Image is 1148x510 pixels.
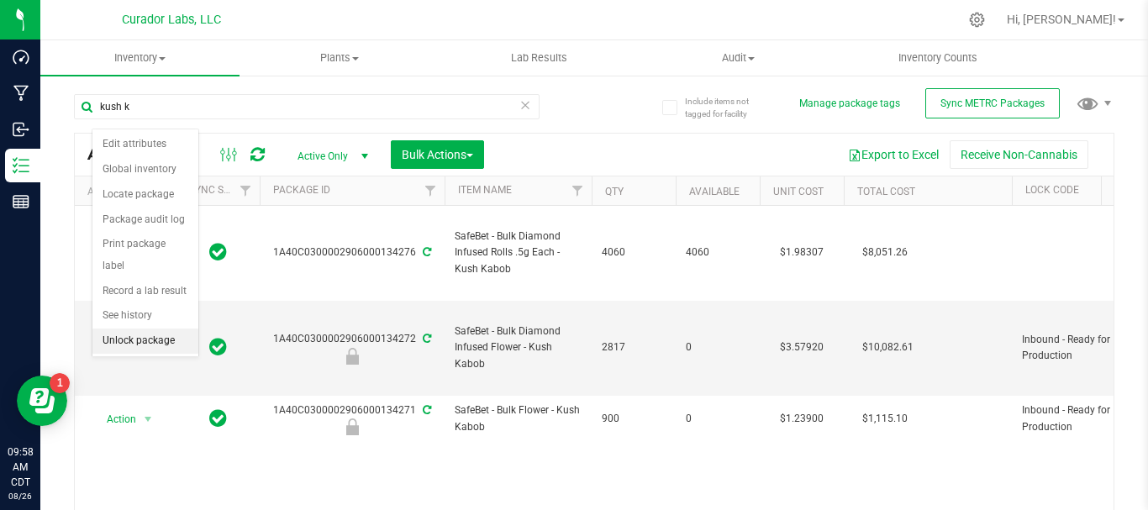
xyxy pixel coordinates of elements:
a: Total Cost [857,186,915,197]
a: Inventory [40,40,240,76]
span: Inbound - Ready for Production [1022,402,1128,434]
inline-svg: Inventory [13,157,29,174]
span: SafeBet - Bulk Diamond Infused Rolls .5g Each - Kush Kabob [455,229,582,277]
span: 4060 [686,244,750,260]
div: Manage settings [966,12,987,28]
span: In Sync [209,240,227,264]
span: select [138,407,159,431]
li: Package audit log [92,208,198,233]
span: Include items not tagged for facility [685,95,769,120]
td: $1.98307 [760,206,844,301]
span: 2817 [602,339,666,355]
a: Sync Status [189,184,254,196]
span: SafeBet - Bulk Diamond Infused Flower - Kush Kabob [455,323,582,372]
td: $3.57920 [760,301,844,396]
inline-svg: Dashboard [13,49,29,66]
a: Filter [417,176,445,205]
span: Inventory Counts [876,50,1000,66]
div: 1A40C0300002906000134272 [257,331,447,364]
button: Receive Non-Cannabis [950,140,1088,169]
span: Sync from Compliance System [420,404,431,416]
span: Clear [519,94,531,116]
li: Record a lab result [92,279,198,304]
a: Audit [639,40,838,76]
a: Lab Results [439,40,638,76]
span: 0 [686,339,750,355]
span: In Sync [209,407,227,430]
button: Export to Excel [837,140,950,169]
a: Filter [564,176,592,205]
span: Sync from Compliance System [420,246,431,258]
div: Inbound - Ready for Production [257,418,447,435]
div: 1A40C0300002906000134276 [257,244,447,260]
a: Unit Cost [773,186,824,197]
span: $1,115.10 [854,407,916,431]
a: Item Name [458,184,512,196]
span: $10,082.61 [854,335,922,360]
li: Locate package [92,182,198,208]
inline-svg: Manufacturing [13,85,29,102]
span: Sync from Compliance System [420,333,431,344]
span: Hi, [PERSON_NAME]! [1007,13,1116,26]
span: In Sync [209,335,227,359]
span: $8,051.26 [854,240,916,265]
p: 08/26 [8,490,33,502]
div: Inbound - Ready for Production [257,348,447,365]
a: Lock Code [1025,184,1079,196]
iframe: Resource center [17,376,67,426]
span: All Packages [87,145,206,164]
button: Bulk Actions [391,140,484,169]
button: Manage package tags [799,97,900,111]
p: 09:58 AM CDT [8,444,33,490]
button: Sync METRC Packages [925,88,1060,118]
li: See history [92,303,198,329]
inline-svg: Reports [13,193,29,210]
span: Plants [240,50,438,66]
inline-svg: Inbound [13,121,29,138]
a: Filter [232,176,260,205]
span: Inventory [40,50,240,66]
li: Unlock package [92,329,198,354]
li: Print package label [92,232,198,278]
li: Edit attributes [92,132,198,157]
a: Package ID [273,184,330,196]
iframe: Resource center unread badge [50,373,70,393]
span: Bulk Actions [402,148,473,161]
input: Search Package ID, Item Name, SKU, Lot or Part Number... [74,94,540,119]
span: 4060 [602,244,666,260]
span: 0 [686,411,750,427]
a: Available [689,186,740,197]
div: Actions [87,186,169,197]
li: Global inventory [92,157,198,182]
a: Plants [240,40,439,76]
span: Inbound - Ready for Production [1022,332,1128,364]
span: Curador Labs, LLC [122,13,221,27]
a: Inventory Counts [838,40,1037,76]
a: Qty [605,186,624,197]
span: 900 [602,411,666,427]
span: SafeBet - Bulk Flower - Kush Kabob [455,402,582,434]
td: $1.23900 [760,396,844,442]
span: Lab Results [488,50,590,66]
span: Audit [640,50,837,66]
span: Action [92,407,137,431]
div: 1A40C0300002906000134271 [257,402,447,435]
span: Sync METRC Packages [940,97,1045,109]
